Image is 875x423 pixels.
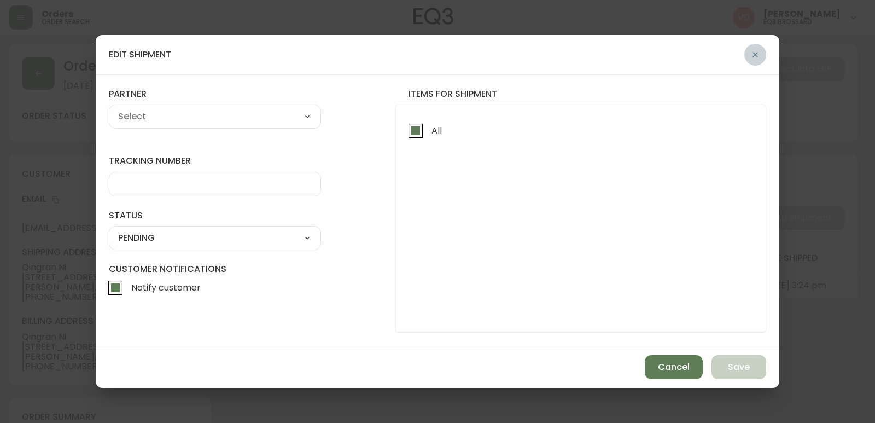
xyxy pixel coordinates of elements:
[109,49,171,61] h4: edit shipment
[395,88,766,100] h4: items for shipment
[658,361,690,373] span: Cancel
[431,125,442,136] span: All
[645,355,703,379] button: Cancel
[131,282,201,293] span: Notify customer
[109,210,321,222] label: status
[109,263,321,300] label: Customer Notifications
[109,88,321,100] label: partner
[109,155,321,167] label: tracking number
